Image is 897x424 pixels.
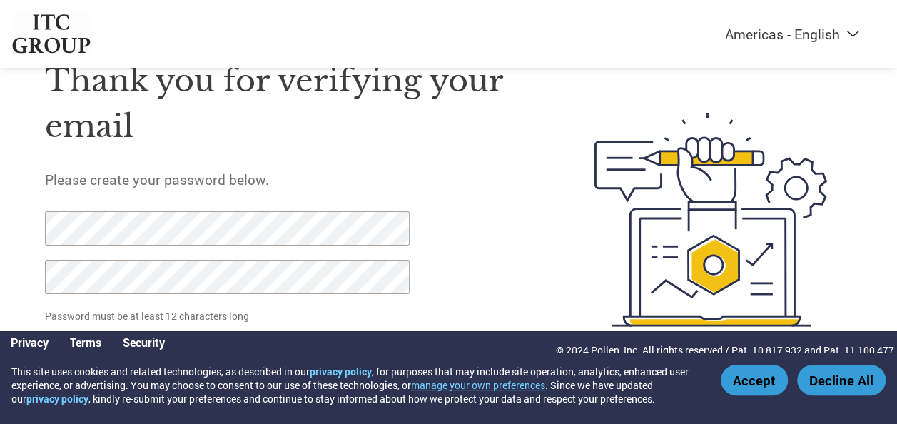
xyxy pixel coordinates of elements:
a: privacy policy [26,392,88,405]
img: create-password [569,37,852,403]
h5: Please create your password below. [45,171,529,188]
p: © 2024 Pollen, Inc. All rights reserved / Pat. 10,817,932 and Pat. 11,100,477. [556,343,897,358]
button: Accept [721,365,788,395]
h1: Thank you for verifying your email [45,58,529,150]
div: This site uses cookies and related technologies, as described in our , for purposes that may incl... [11,365,700,405]
a: Terms [70,335,101,350]
p: Password must be at least 12 characters long [45,308,413,323]
img: ITC Group [11,14,92,54]
a: Privacy [11,335,49,350]
a: privacy policy [310,365,372,378]
button: Decline All [797,365,886,395]
button: manage your own preferences [411,378,545,392]
a: Security [123,335,165,350]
